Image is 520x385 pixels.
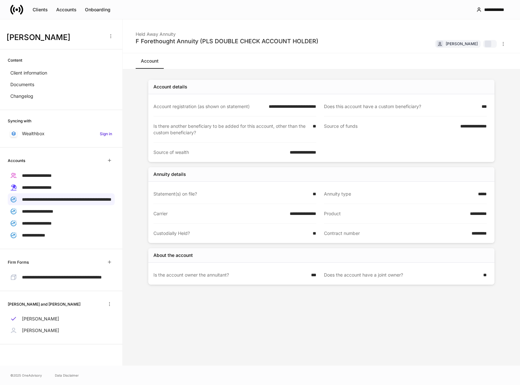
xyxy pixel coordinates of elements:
p: Client information [10,70,47,76]
a: Changelog [8,90,115,102]
h6: [PERSON_NAME] and [PERSON_NAME] [8,301,80,307]
div: [PERSON_NAME] [446,41,478,47]
div: Accounts [56,6,77,13]
button: Onboarding [81,5,115,15]
div: Product [324,210,466,217]
a: Documents [8,79,115,90]
div: F Forethought Annuity (PLS DOUBLE CHECK ACCOUNT HOLDER) [136,37,318,45]
div: Does this account have a custom beneficiary? [324,103,478,110]
div: Statement(s) on file? [153,191,309,197]
div: Does the account have a joint owner? [324,272,479,278]
a: Client information [8,67,115,79]
h6: Syncing with [8,118,31,124]
div: Custodially Held? [153,230,309,237]
div: Source of funds [324,123,456,136]
p: Changelog [10,93,33,99]
div: Account registration (as shown on statement) [153,103,265,110]
div: Source of wealth [153,149,286,156]
button: Accounts [52,5,81,15]
a: [PERSON_NAME] [8,313,115,325]
div: Account details [153,84,187,90]
a: WealthboxSign in [8,128,115,139]
a: Data Disclaimer [55,373,79,378]
p: [PERSON_NAME] [22,327,59,334]
div: About the account [153,252,193,258]
p: Wealthbox [22,130,45,137]
a: Account [136,53,164,69]
div: Annuity type [324,191,474,197]
div: Carrier [153,210,286,217]
h6: Firm Forms [8,259,29,265]
h6: Accounts [8,157,25,164]
h6: Content [8,57,22,63]
div: Held Away Annuity [136,27,318,37]
div: Contract number [324,230,468,237]
div: Is there another beneficiary to be added for this account, other than the custom beneficiary? [153,123,309,136]
p: Documents [10,81,34,88]
span: © 2025 OneAdvisory [10,373,42,378]
div: Annuity details [153,171,186,177]
h6: Sign in [100,131,112,137]
button: Clients [28,5,52,15]
div: Clients [33,6,48,13]
h3: [PERSON_NAME] [6,32,103,43]
a: [PERSON_NAME] [8,325,115,336]
div: Is the account owner the annuitant? [153,272,307,278]
p: [PERSON_NAME] [22,316,59,322]
div: Onboarding [85,6,110,13]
